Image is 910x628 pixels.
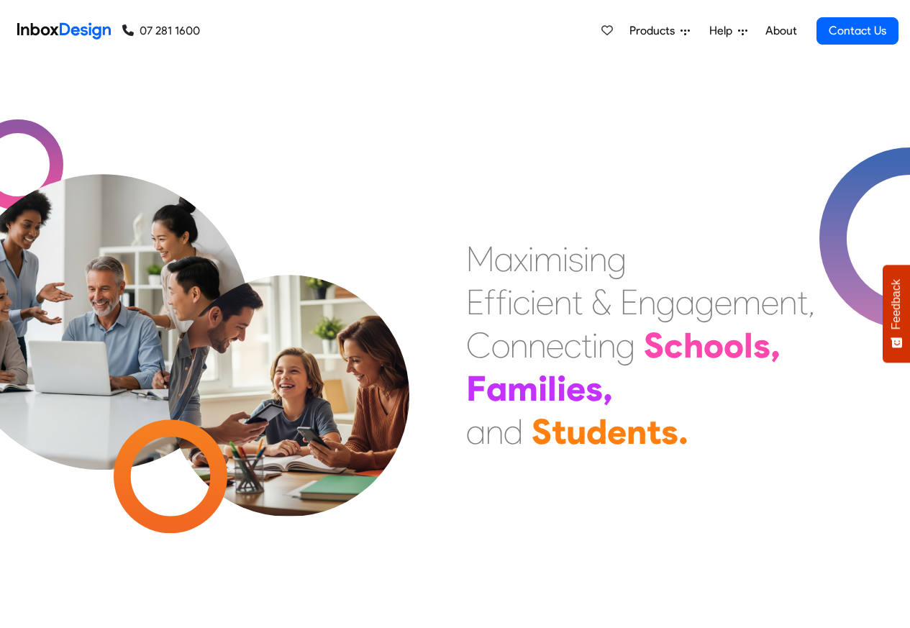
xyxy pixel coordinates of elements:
div: c [664,324,683,367]
div: n [510,324,528,367]
div: n [486,410,504,453]
div: & [591,281,611,324]
a: Products [624,17,696,45]
div: f [484,281,496,324]
div: t [647,410,661,453]
div: F [466,367,486,410]
div: e [546,324,564,367]
div: o [704,324,724,367]
div: M [466,237,494,281]
div: S [532,410,552,453]
div: m [732,281,761,324]
div: e [607,410,627,453]
div: a [466,410,486,453]
div: a [486,367,507,410]
div: , [808,281,815,324]
div: n [554,281,572,324]
div: n [589,237,607,281]
div: e [761,281,779,324]
div: i [538,367,547,410]
div: g [616,324,635,367]
div: u [566,410,586,453]
div: i [507,281,513,324]
div: e [536,281,554,324]
div: t [797,281,808,324]
div: d [586,410,607,453]
div: a [494,237,514,281]
span: Help [709,22,738,40]
div: i [592,324,598,367]
div: g [656,281,675,324]
div: o [724,324,744,367]
div: n [598,324,616,367]
div: x [514,237,528,281]
a: About [761,17,801,45]
img: parents_with_child.png [138,215,440,516]
div: n [638,281,656,324]
div: s [568,237,583,281]
div: l [547,367,557,410]
div: s [586,367,603,410]
div: s [661,410,678,453]
div: i [563,237,568,281]
div: e [566,367,586,410]
div: i [528,237,534,281]
div: o [491,324,510,367]
a: 07 281 1600 [122,22,200,40]
div: E [466,281,484,324]
div: s [753,324,770,367]
div: n [779,281,797,324]
span: Products [629,22,681,40]
div: S [644,324,664,367]
div: i [530,281,536,324]
div: h [683,324,704,367]
div: l [744,324,753,367]
div: g [607,237,627,281]
div: e [714,281,732,324]
div: d [504,410,523,453]
div: i [583,237,589,281]
button: Feedback - Show survey [883,265,910,363]
div: t [581,324,592,367]
div: i [557,367,566,410]
div: c [564,324,581,367]
div: n [627,410,647,453]
div: , [770,324,781,367]
div: c [513,281,530,324]
div: f [496,281,507,324]
div: m [534,237,563,281]
div: g [695,281,714,324]
div: . [678,410,688,453]
div: a [675,281,695,324]
div: E [620,281,638,324]
div: m [507,367,538,410]
div: C [466,324,491,367]
div: Maximising Efficient & Engagement, Connecting Schools, Families, and Students. [466,237,815,453]
div: , [603,367,613,410]
div: t [552,410,566,453]
div: n [528,324,546,367]
div: t [572,281,583,324]
a: Contact Us [816,17,898,45]
a: Help [704,17,753,45]
span: Feedback [890,279,903,329]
